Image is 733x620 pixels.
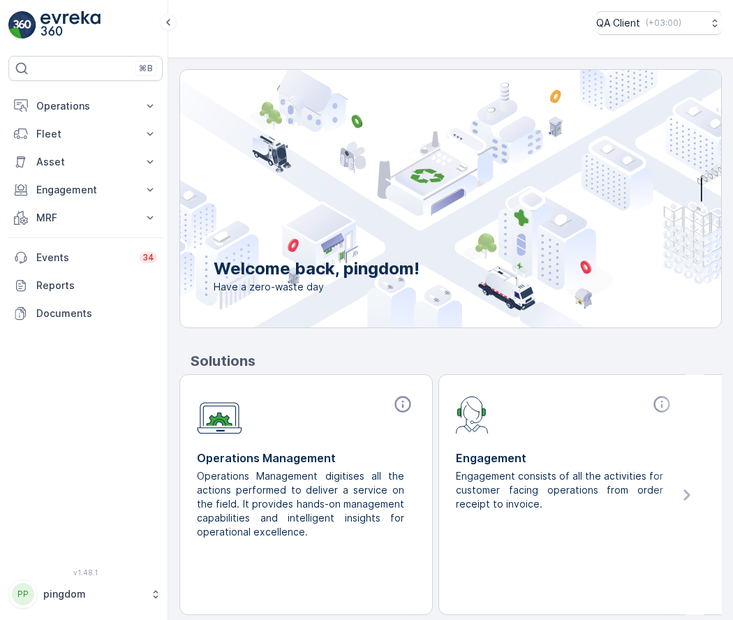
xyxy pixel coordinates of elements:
[456,450,674,466] p: Engagement
[36,183,135,197] p: Engagement
[214,258,420,280] p: Welcome back, pingdom!
[8,176,163,204] button: Engagement
[12,583,34,605] div: PP
[456,394,489,434] img: module-icon
[197,394,242,434] img: module-icon
[197,450,415,466] p: Operations Management
[214,280,420,294] span: Have a zero-waste day
[139,63,153,74] p: ⌘B
[8,300,163,327] a: Documents
[36,127,135,141] p: Fleet
[197,469,404,539] p: Operations Management digitises all the actions performed to deliver a service on the field. It p...
[8,568,163,577] span: v 1.48.1
[36,279,157,293] p: Reports
[8,244,163,272] a: Events34
[36,211,135,225] p: MRF
[8,204,163,232] button: MRF
[40,11,101,39] img: logo_light-DOdMpM7g.png
[8,272,163,300] a: Reports
[36,99,135,113] p: Operations
[117,70,721,327] img: city illustration
[8,580,163,609] button: PPpingdom
[596,16,640,30] p: QA Client
[596,11,722,35] button: QA Client(+03:00)
[36,155,135,169] p: Asset
[43,587,143,601] p: pingdom
[142,252,154,263] p: 34
[646,17,681,29] p: ( +03:00 )
[456,469,663,511] p: Engagement consists of all the activities for customer facing operations from order receipt to in...
[36,307,157,320] p: Documents
[36,251,131,265] p: Events
[191,350,722,371] p: Solutions
[8,148,163,176] button: Asset
[8,120,163,148] button: Fleet
[8,11,36,39] img: logo
[8,92,163,120] button: Operations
